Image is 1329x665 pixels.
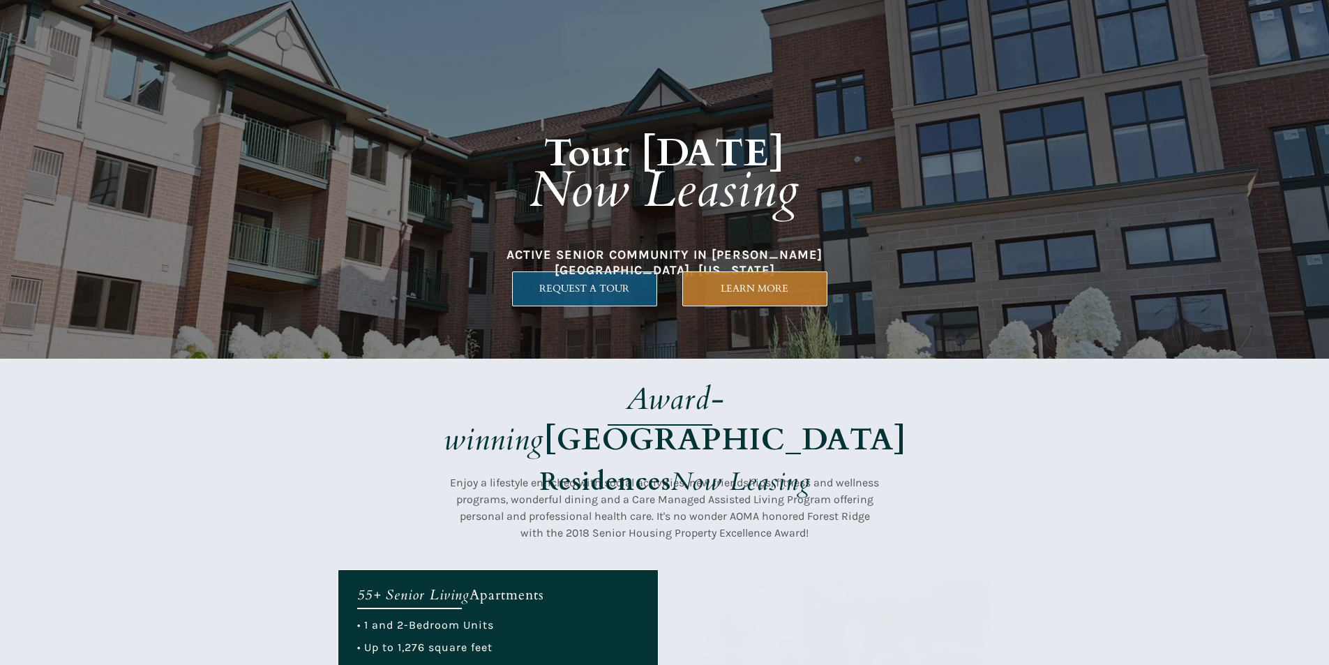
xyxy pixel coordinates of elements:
[506,247,823,278] span: ACTIVE SENIOR COMMUNITY IN [PERSON_NAME][GEOGRAPHIC_DATA], [US_STATE]
[444,378,725,461] em: Award-winning
[357,585,470,604] em: 55+ Senior Living
[357,618,494,632] span: • 1 and 2-Bedroom Units
[671,465,811,499] em: Now Leasing
[544,128,786,179] strong: Tour [DATE]
[512,271,657,306] a: REQUEST A TOUR
[683,283,827,294] span: LEARN MORE
[513,283,656,294] span: REQUEST A TOUR
[470,585,544,604] span: Apartments
[357,641,493,654] span: • Up to 1,276 square feet
[544,419,906,461] strong: [GEOGRAPHIC_DATA]
[540,465,671,499] strong: Residences
[682,271,827,306] a: LEARN MORE
[530,156,799,224] em: Now Leasing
